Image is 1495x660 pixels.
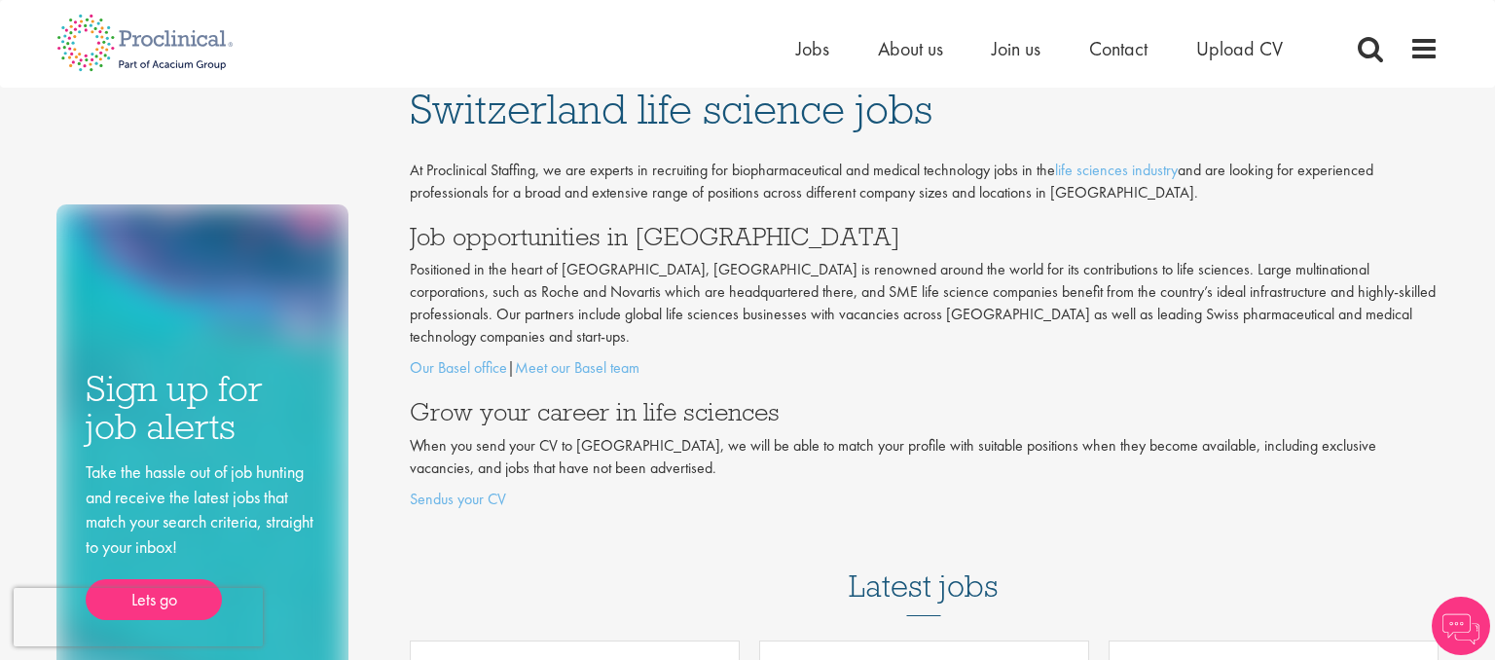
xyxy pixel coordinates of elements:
[992,36,1040,61] a: Join us
[1055,160,1178,180] a: life sciences industry
[878,36,943,61] a: About us
[14,588,263,646] iframe: reCAPTCHA
[410,357,1440,380] p: |
[410,399,1440,424] h3: Grow your career in life sciences
[410,435,1440,480] p: When you send your CV to [GEOGRAPHIC_DATA], we will be able to match your profile with suitable p...
[410,259,1440,348] p: Positioned in the heart of [GEOGRAPHIC_DATA], [GEOGRAPHIC_DATA] is renowned around the world for ...
[410,489,506,509] a: Sendus your CV
[1432,597,1490,655] img: Chatbot
[849,521,999,616] h3: Latest jobs
[410,357,507,378] a: Our Basel office
[1089,36,1148,61] a: Contact
[86,579,222,620] a: Lets go
[410,83,932,135] span: Switzerland life science jobs
[1196,36,1283,61] a: Upload CV
[796,36,829,61] a: Jobs
[515,357,639,378] a: Meet our Basel team
[86,459,319,620] div: Take the hassle out of job hunting and receive the latest jobs that match your search criteria, s...
[86,370,319,445] h3: Sign up for job alerts
[410,224,1440,249] h3: Job opportunities in [GEOGRAPHIC_DATA]
[410,160,1440,204] p: At Proclinical Staffing, we are experts in recruiting for biopharmaceutical and medical technolog...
